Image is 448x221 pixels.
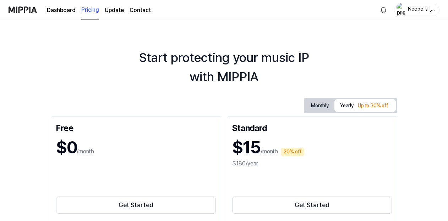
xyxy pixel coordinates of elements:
[232,195,392,215] a: Get Started
[232,197,392,214] button: Get Started
[261,147,278,156] p: /month
[81,0,99,20] a: Pricing
[394,4,439,16] button: profileNeopolis [PERSON_NAME] “GeneralHailRazor” Malachi
[232,121,392,133] div: Standard
[130,6,151,15] a: Contact
[356,102,390,110] div: Up to 30% off
[281,148,304,156] div: 20% off
[397,3,405,17] img: profile
[379,6,388,14] img: 알림
[105,6,124,15] a: Update
[305,100,334,111] button: Monthly
[334,99,396,112] button: Yearly
[407,6,435,13] div: Neopolis [PERSON_NAME] “GeneralHailRazor” Malachi
[232,159,392,168] div: $180/year
[56,121,216,133] div: Free
[56,195,216,215] a: Get Started
[56,197,216,214] button: Get Started
[77,147,94,156] p: /month
[47,6,76,15] a: Dashboard
[232,136,261,159] h1: $15
[56,136,77,159] h1: $0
